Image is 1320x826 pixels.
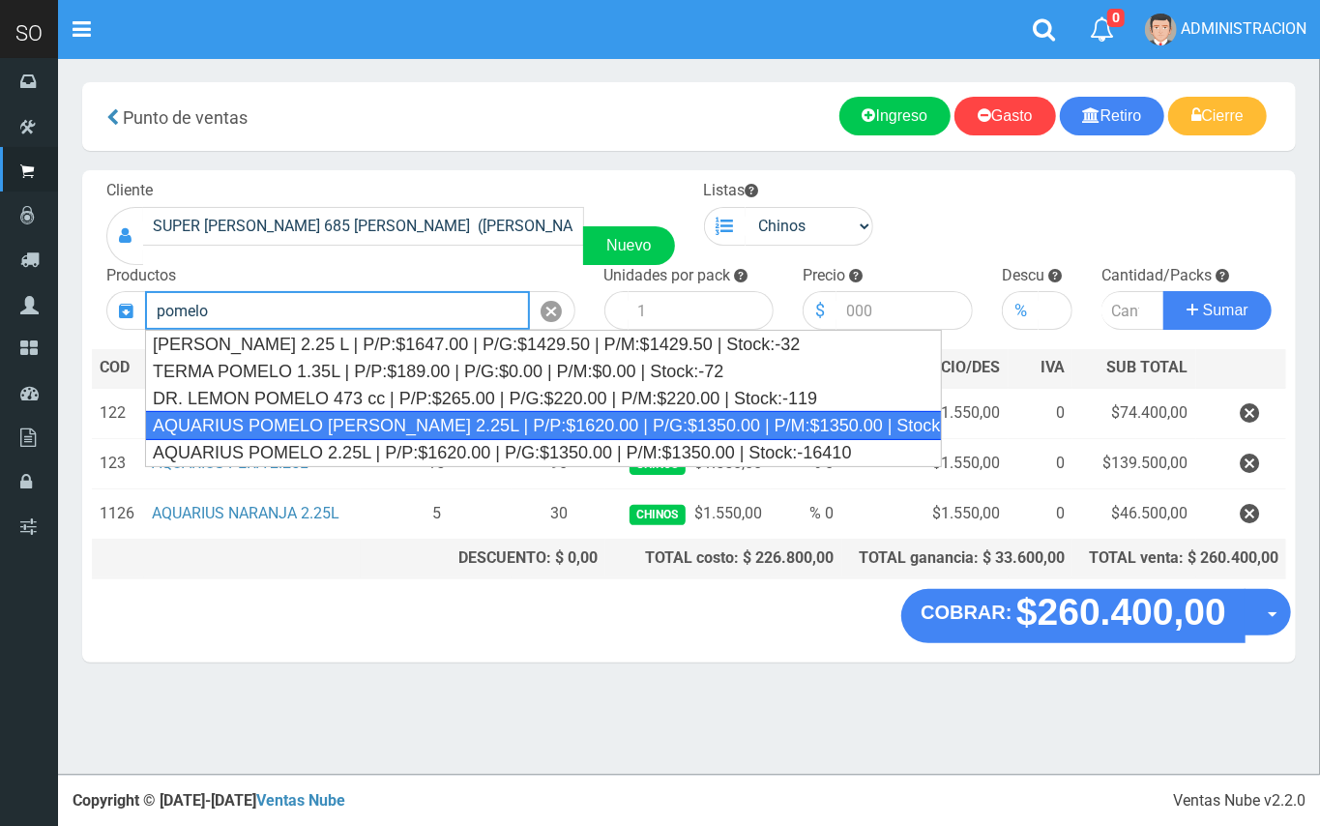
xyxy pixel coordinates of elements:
[143,207,584,246] input: Consumidor Final
[836,291,973,330] input: 000
[1009,388,1073,439] td: 0
[803,291,836,330] div: $
[145,411,942,440] div: AQUARIUS POMELO [PERSON_NAME] 2.25L | P/P:$1620.00 | P/G:$1350.00 | P/M:$1350.00 | Stock:-2407
[92,439,144,489] td: 123
[146,331,941,358] div: [PERSON_NAME] 2.25 L | P/P:$1647.00 | P/G:$1429.50 | P/M:$1429.50 | Stock:-32
[1080,547,1278,570] div: TOTAL venta: $ 260.400,00
[914,358,1001,376] span: PRECIO/DES
[1145,14,1177,45] img: User Image
[1181,19,1306,38] span: ADMINISTRACION
[106,180,153,202] label: Cliente
[92,349,144,388] th: COD
[106,265,176,287] label: Productos
[630,455,685,475] span: Chinos
[1168,97,1267,135] a: Cierre
[1101,265,1212,287] label: Cantidad/Packs
[1072,439,1196,489] td: $139.500,00
[630,505,685,525] span: Chinos
[256,791,345,810] a: Ventas Nube
[1107,9,1125,27] span: 0
[1039,291,1072,330] input: 000
[803,265,845,287] label: Precio
[1101,291,1164,330] input: Cantidad
[152,504,339,522] a: AQUARIUS NARANJA 2.25L
[842,489,1009,540] td: $1.550,00
[146,439,941,466] div: AQUARIUS POMELO 2.25L | P/P:$1620.00 | P/G:$1350.00 | P/M:$1350.00 | Stock:-16410
[604,265,731,287] label: Unidades por pack
[704,180,759,202] label: Listas
[146,358,941,385] div: TERMA POMELO 1.35L | P/P:$189.00 | P/G:$0.00 | P/M:$0.00 | Stock:-72
[361,489,512,540] td: 5
[839,97,951,135] a: Ingreso
[73,791,345,810] strong: Copyright © [DATE]-[DATE]
[1060,97,1165,135] a: Retiro
[1107,357,1188,379] span: SUB TOTAL
[1002,265,1044,287] label: Descu
[1016,591,1226,633] strong: $260.400,00
[368,547,598,570] div: DESCUENTO: $ 0,00
[921,602,1012,623] strong: COBRAR:
[145,291,530,330] input: Introduzca el nombre del producto
[954,97,1056,135] a: Gasto
[1041,358,1065,376] span: IVA
[1009,439,1073,489] td: 0
[605,489,770,540] td: $1.550,00
[629,291,775,330] input: 1
[123,107,248,128] span: Punto de ventas
[583,226,674,265] a: Nuevo
[1072,388,1196,439] td: $74.400,00
[1163,291,1272,330] button: Sumar
[512,489,605,540] td: 30
[901,589,1246,643] button: COBRAR: $260.400,00
[771,489,842,540] td: % 0
[1072,489,1196,540] td: $46.500,00
[146,385,941,412] div: DR. LEMON POMELO 473 cc | P/P:$265.00 | P/G:$220.00 | P/M:$220.00 | Stock:-119
[92,489,144,540] td: 1126
[92,388,144,439] td: 122
[1002,291,1039,330] div: %
[1203,302,1248,318] span: Sumar
[1009,489,1073,540] td: 0
[613,547,834,570] div: TOTAL costo: $ 226.800,00
[850,547,1066,570] div: TOTAL ganancia: $ 33.600,00
[1173,790,1305,812] div: Ventas Nube v2.2.0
